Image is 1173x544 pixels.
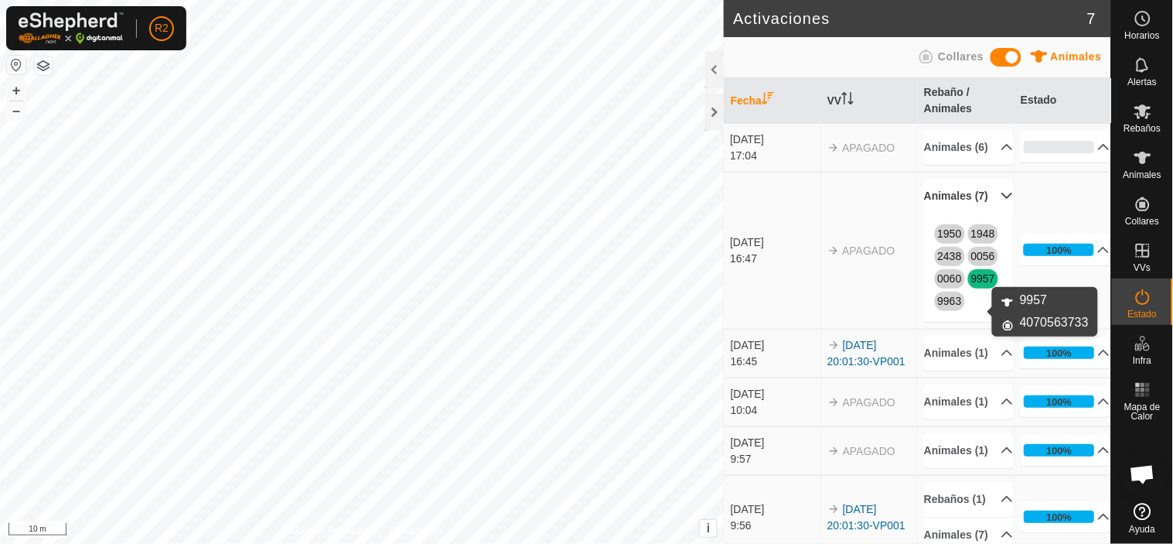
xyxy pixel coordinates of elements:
[1021,337,1110,368] p-accordion-header: 100%
[700,520,717,537] button: i
[7,101,26,120] button: –
[730,435,820,451] div: [DATE]
[707,522,710,535] span: i
[938,250,962,262] a: 2438
[971,228,995,240] a: 1948
[7,56,26,74] button: Restablecer Mapa
[730,234,820,251] div: [DATE]
[1116,402,1169,421] span: Mapa de Calor
[843,396,895,409] span: APAGADO
[34,56,53,75] button: Capas del Mapa
[730,386,820,402] div: [DATE]
[924,130,1014,165] p-accordion-header: Animales (6)
[938,228,962,240] a: 1950
[730,148,820,164] div: 17:04
[1046,510,1072,525] div: 100%
[843,445,895,457] span: APAGADO
[938,50,984,63] span: Collares
[155,20,169,36] span: R2
[827,339,840,351] img: arrow
[1021,132,1110,163] p-accordion-header: 0%
[730,337,820,354] div: [DATE]
[938,272,962,285] a: 0060
[924,482,1014,517] p-accordion-header: Rebaños (1)
[19,12,124,44] img: Logo Gallagher
[1024,244,1095,256] div: 100%
[730,402,820,419] div: 10:04
[1046,443,1072,458] div: 100%
[1021,386,1110,417] p-accordion-header: 100%
[1051,50,1102,63] span: Animales
[924,336,1014,371] p-accordion-header: Animales (1)
[730,132,820,148] div: [DATE]
[1046,243,1072,258] div: 100%
[1134,263,1151,272] span: VVs
[1124,124,1161,133] span: Rebaños
[7,81,26,100] button: +
[1024,347,1095,359] div: 100%
[827,503,840,515] img: arrow
[827,245,840,257] img: arrow
[827,339,905,368] a: [DATE] 20:01:30-VP001
[390,524,442,538] a: Contáctenos
[1021,501,1110,532] p-accordion-header: 100%
[762,94,774,107] p-sorticon: Activar para ordenar
[1024,444,1095,457] div: 100%
[1112,497,1173,540] a: Ayuda
[827,142,840,154] img: arrow
[1046,346,1072,361] div: 100%
[843,245,895,257] span: APAGADO
[1024,511,1095,523] div: 100%
[918,78,1014,124] th: Rebaño / Animales
[841,94,854,107] p-sorticon: Activar para ordenar
[1128,77,1157,87] span: Alertas
[1087,7,1096,30] span: 7
[971,272,995,285] a: 9957
[843,142,895,154] span: APAGADO
[938,295,962,307] a: 9963
[1024,141,1095,153] div: 0%
[1120,451,1166,498] div: Chat abierto
[924,433,1014,468] p-accordion-header: Animales (1)
[1021,234,1110,265] p-accordion-header: 100%
[1125,217,1159,226] span: Collares
[730,501,820,518] div: [DATE]
[827,503,905,532] a: [DATE] 20:01:30-VP001
[1133,356,1151,365] span: Infra
[1014,78,1111,124] th: Estado
[924,214,1014,322] p-accordion-content: Animales (7)
[821,78,918,124] th: VV
[733,9,1086,28] h2: Activaciones
[1124,170,1161,180] span: Animales
[924,179,1014,214] p-accordion-header: Animales (7)
[827,396,840,409] img: arrow
[730,451,820,467] div: 9:57
[924,385,1014,419] p-accordion-header: Animales (1)
[730,251,820,267] div: 16:47
[1130,525,1156,534] span: Ayuda
[730,518,820,534] div: 9:56
[827,445,840,457] img: arrow
[1021,435,1110,466] p-accordion-header: 100%
[1125,31,1160,40] span: Horarios
[724,78,820,124] th: Fecha
[1024,395,1095,408] div: 100%
[730,354,820,370] div: 16:45
[1128,310,1157,319] span: Estado
[971,250,995,262] a: 0056
[282,524,371,538] a: Política de Privacidad
[1046,395,1072,409] div: 100%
